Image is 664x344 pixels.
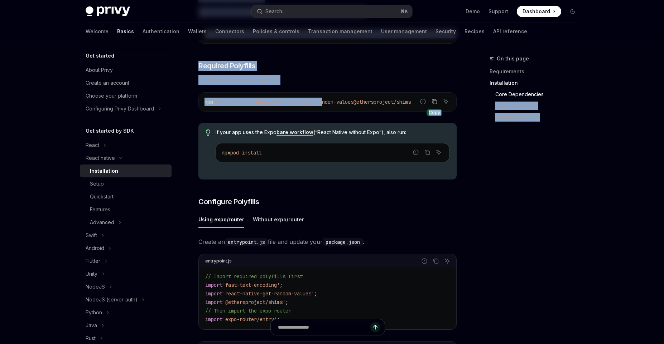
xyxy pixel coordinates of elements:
[86,92,137,100] div: Choose your platform
[441,97,451,106] button: Ask AI
[86,104,154,113] div: Configuring Privy Dashboard
[80,190,172,203] a: Quickstart
[222,149,230,156] span: npx
[80,255,172,267] button: Toggle Flutter section
[490,100,584,112] a: Required Polyfills
[222,282,280,288] span: 'fast-text-encoding'
[86,334,96,343] div: Rust
[206,129,211,136] svg: Tip
[205,299,222,305] span: import
[205,256,232,266] div: entrypoint.js
[80,164,172,177] a: Installation
[436,23,456,40] a: Security
[253,23,299,40] a: Policies & controls
[490,66,584,77] a: Requirements
[86,6,130,16] img: dark logo
[86,51,114,60] h5: Get started
[143,23,179,40] a: Authentication
[276,129,313,136] a: bare workflow
[86,321,97,330] div: Java
[253,211,304,228] div: Without expo/router
[431,256,441,266] button: Copy the contents from the code block
[80,177,172,190] a: Setup
[523,8,550,15] span: Dashboard
[443,256,452,266] button: Ask AI
[517,6,561,17] a: Dashboard
[80,203,172,216] a: Features
[80,229,172,242] button: Toggle Swift section
[80,267,172,280] button: Toggle Unity section
[205,273,303,280] span: // Import required polyfills first
[80,242,172,255] button: Toggle Android section
[353,99,411,105] span: @ethersproject/shims
[493,23,527,40] a: API reference
[205,308,291,314] span: // Then import the expo router
[466,8,480,15] a: Demo
[280,282,283,288] span: ;
[323,238,363,246] code: package.json
[215,23,244,40] a: Connectors
[86,257,100,265] div: Flutter
[489,8,508,15] a: Support
[80,216,172,229] button: Toggle Advanced section
[268,99,353,105] span: react-native-get-random-values
[80,306,172,319] button: Toggle Python section
[205,290,222,297] span: import
[400,9,408,14] span: ⌘ K
[188,23,207,40] a: Wallets
[285,299,288,305] span: ;
[80,102,172,115] button: Toggle Configuring Privy Dashboard section
[265,7,285,16] div: Search...
[497,54,529,63] span: On this page
[80,293,172,306] button: Toggle NodeJS (server-auth) section
[222,316,277,323] span: 'expo-router/entry'
[213,99,216,105] span: i
[90,167,118,175] div: Installation
[252,5,412,18] button: Open search
[277,316,280,323] span: ;
[90,180,104,188] div: Setup
[278,319,370,335] input: Ask a question...
[370,322,380,332] button: Send message
[86,308,102,317] div: Python
[423,148,432,157] button: Copy the contents from the code block
[205,282,222,288] span: import
[80,319,172,332] button: Toggle Java section
[216,129,449,136] span: If your app uses the Expo (“React Native without Expo”), also run:
[434,148,443,157] button: Ask AI
[86,282,105,291] div: NodeJS
[80,77,172,89] a: Create an account
[230,149,262,156] span: pod-install
[308,23,372,40] a: Transaction management
[90,218,114,227] div: Advanced
[198,61,255,71] span: Required Polyfills
[198,237,457,247] span: Create an file and update your :
[86,66,113,74] div: About Privy
[225,238,268,246] code: entrypoint.js
[222,299,285,305] span: '@ethersproject/shims'
[80,89,172,102] a: Choose your platform
[198,75,457,85] span: Install the necessary polyfills:
[198,211,244,228] div: Using expo/router
[86,141,99,149] div: React
[490,112,584,123] a: Configure Polyfills
[222,290,314,297] span: 'react-native-get-random-values'
[86,231,97,240] div: Swift
[117,23,134,40] a: Basics
[490,77,584,89] a: Installation
[86,154,115,162] div: React native
[205,316,222,323] span: import
[418,97,428,106] button: Report incorrect code
[490,89,584,100] a: Core Dependencies
[198,197,259,207] span: Configure Polyfills
[420,256,429,266] button: Report incorrect code
[567,6,578,17] button: Toggle dark mode
[80,280,172,293] button: Toggle NodeJS section
[80,152,172,164] button: Toggle React native section
[430,97,439,106] button: Copy the contents from the code block
[90,192,114,201] div: Quickstart
[86,295,138,304] div: NodeJS (server-auth)
[80,64,172,77] a: About Privy
[381,23,427,40] a: User management
[86,23,109,40] a: Welcome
